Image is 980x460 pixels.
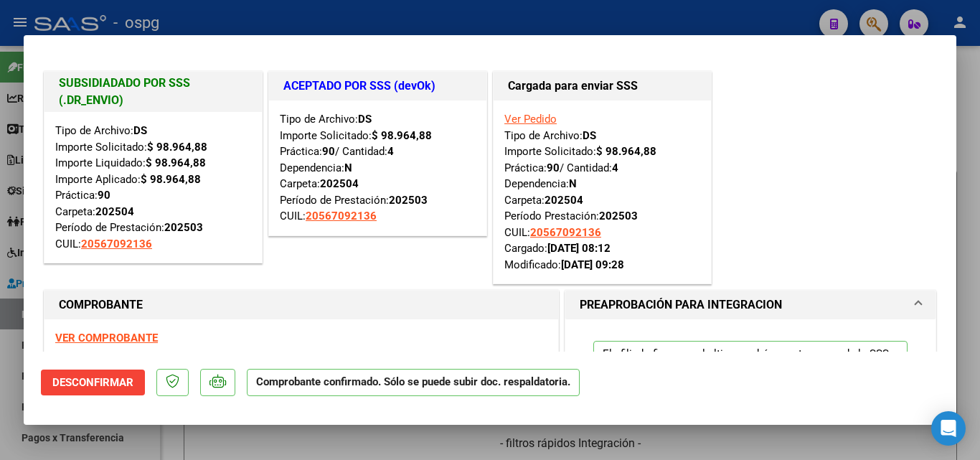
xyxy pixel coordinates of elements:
strong: 202503 [599,210,638,222]
strong: 90 [547,161,560,174]
span: 20567092136 [530,226,601,239]
mat-expansion-panel-header: PREAPROBACIÓN PARA INTEGRACION [565,291,936,319]
strong: [DATE] 08:12 [547,242,611,255]
a: VER COMPROBANTE [55,332,158,344]
strong: 4 [387,145,394,158]
h1: Cargada para enviar SSS [508,78,697,95]
div: Tipo de Archivo: Importe Solicitado: Práctica: / Cantidad: Dependencia: Carpeta: Período Prestaci... [504,111,700,273]
strong: $ 98.964,88 [147,141,207,154]
strong: 202503 [164,221,203,234]
span: 20567092136 [306,210,377,222]
strong: N [569,177,577,190]
strong: N [344,161,352,174]
span: Modificado: [504,258,624,271]
span: 20567092136 [81,238,152,250]
strong: DS [583,129,596,142]
strong: DS [133,124,147,137]
strong: $ 98.964,88 [372,129,432,142]
strong: 202504 [545,194,583,207]
div: Tipo de Archivo: Importe Solicitado: Práctica: / Cantidad: Dependencia: Carpeta: Período de Prest... [280,111,476,225]
button: Desconfirmar [41,370,145,395]
strong: 90 [322,145,335,158]
strong: DS [358,113,372,126]
strong: COMPROBANTE [59,298,143,311]
strong: $ 98.964,88 [596,145,656,158]
strong: 202504 [95,205,134,218]
strong: $ 98.964,88 [141,173,201,186]
div: Tipo de Archivo: Importe Solicitado: Importe Liquidado: Importe Aplicado: Práctica: Carpeta: Perí... [55,123,251,252]
strong: [DATE] 09:28 [561,258,624,271]
h1: ACEPTADO POR SSS (devOk) [283,78,472,95]
a: Ver Pedido [504,113,557,126]
h1: SUBSIDIADADO POR SSS (.DR_ENVIO) [59,75,248,109]
p: Comprobante confirmado. Sólo se puede subir doc. respaldatoria. [247,369,580,397]
p: El afiliado figura en el ultimo padrón que tenemos de la SSS de [593,341,908,395]
div: Open Intercom Messenger [931,411,966,446]
strong: $ 98.964,88 [146,156,206,169]
strong: 4 [612,161,618,174]
strong: 202503 [389,194,428,207]
h1: PREAPROBACIÓN PARA INTEGRACION [580,296,782,314]
span: Desconfirmar [52,376,133,389]
strong: 202504 [320,177,359,190]
strong: 90 [98,189,110,202]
